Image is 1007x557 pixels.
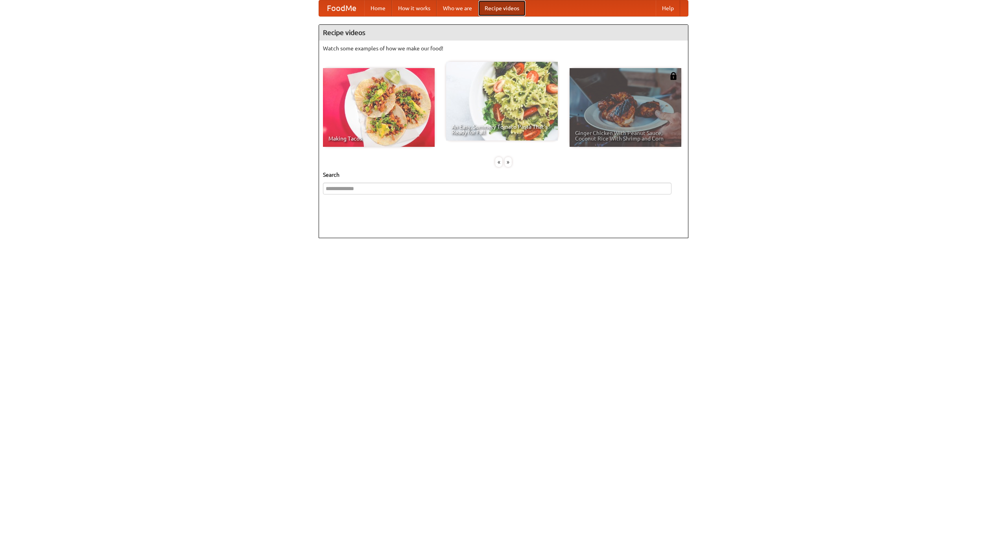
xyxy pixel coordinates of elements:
a: Making Tacos [323,68,435,147]
span: Making Tacos [328,136,429,141]
div: » [505,157,512,167]
a: Who we are [437,0,478,16]
p: Watch some examples of how we make our food! [323,44,684,52]
a: An Easy, Summery Tomato Pasta That's Ready for Fall [446,62,558,141]
h4: Recipe videos [319,25,688,41]
div: « [495,157,502,167]
span: An Easy, Summery Tomato Pasta That's Ready for Fall [452,124,552,135]
a: How it works [392,0,437,16]
a: Home [364,0,392,16]
h5: Search [323,171,684,179]
a: Help [656,0,680,16]
img: 483408.png [669,72,677,80]
a: Recipe videos [478,0,526,16]
a: FoodMe [319,0,364,16]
